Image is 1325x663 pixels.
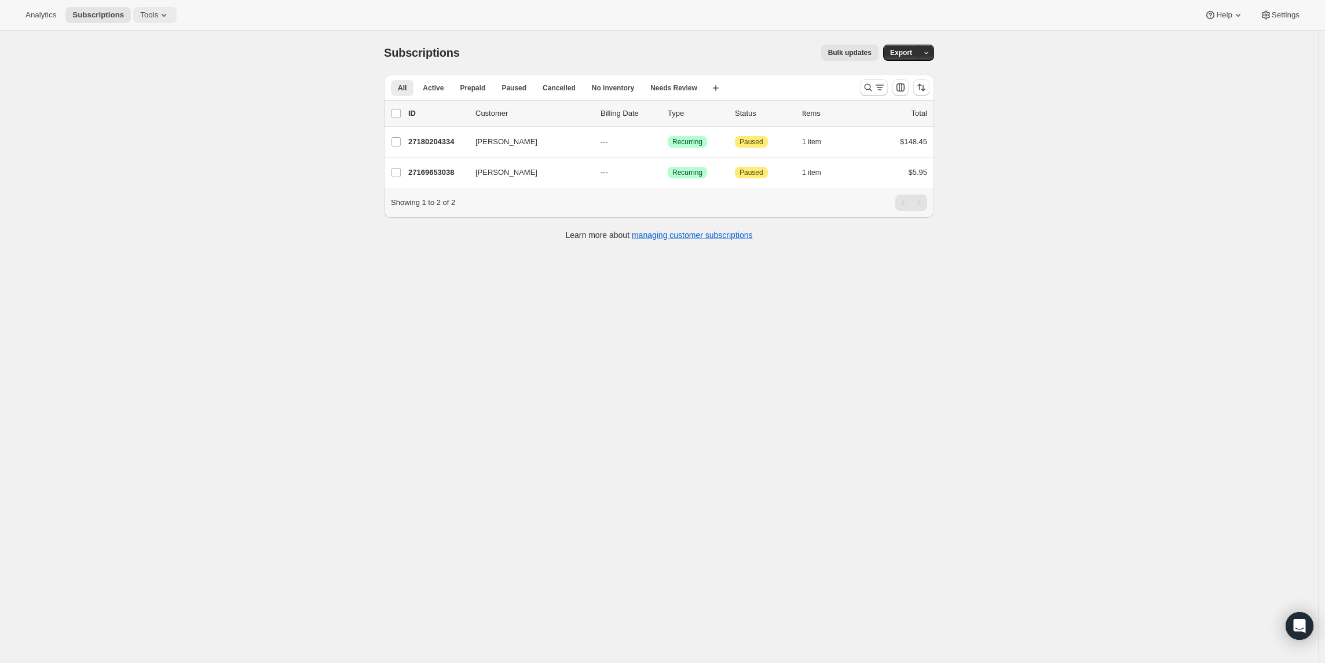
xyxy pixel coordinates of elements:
p: Total [912,108,927,119]
span: Recurring [672,137,702,146]
button: 1 item [802,134,834,150]
span: Help [1216,10,1232,20]
button: Bulk updates [821,45,879,61]
span: All [398,83,407,93]
span: Settings [1272,10,1300,20]
span: $5.95 [908,168,927,177]
p: Learn more about [566,229,753,241]
span: Subscriptions [384,46,460,59]
span: 1 item [802,168,821,177]
button: Export [883,45,919,61]
span: Analytics [25,10,56,20]
div: 27169653038[PERSON_NAME]---SuccessRecurringAttentionPaused1 item$5.95 [408,164,927,181]
span: Needs Review [650,83,697,93]
span: Paused [502,83,526,93]
p: 27180204334 [408,136,466,148]
div: Type [668,108,726,119]
button: Settings [1253,7,1306,23]
span: 1 item [802,137,821,146]
button: Sort the results [913,79,929,96]
p: 27169653038 [408,167,466,178]
span: Paused [740,137,763,146]
button: Help [1198,7,1250,23]
span: [PERSON_NAME] [475,136,537,148]
span: Cancelled [543,83,576,93]
span: [PERSON_NAME] [475,167,537,178]
nav: Pagination [895,195,927,211]
span: Tools [140,10,158,20]
span: --- [601,168,608,177]
button: Create new view [707,80,725,96]
span: Subscriptions [72,10,124,20]
button: Search and filter results [860,79,888,96]
div: IDCustomerBilling DateTypeStatusItemsTotal [408,108,927,119]
span: Recurring [672,168,702,177]
span: Prepaid [460,83,485,93]
p: Showing 1 to 2 of 2 [391,197,455,208]
p: Status [735,108,793,119]
button: Subscriptions [65,7,131,23]
p: Billing Date [601,108,658,119]
span: Bulk updates [828,48,872,57]
p: Customer [475,108,591,119]
span: Paused [740,168,763,177]
div: Open Intercom Messenger [1286,612,1313,640]
button: Customize table column order and visibility [892,79,909,96]
button: Tools [133,7,177,23]
button: 1 item [802,164,834,181]
span: Export [890,48,912,57]
div: 27180204334[PERSON_NAME]---SuccessRecurringAttentionPaused1 item$148.45 [408,134,927,150]
div: Items [802,108,860,119]
span: --- [601,137,608,146]
button: Analytics [19,7,63,23]
button: [PERSON_NAME] [468,133,584,151]
span: Active [423,83,444,93]
span: No inventory [592,83,634,93]
span: $148.45 [900,137,927,146]
button: [PERSON_NAME] [468,163,584,182]
p: ID [408,108,466,119]
a: managing customer subscriptions [632,230,753,240]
